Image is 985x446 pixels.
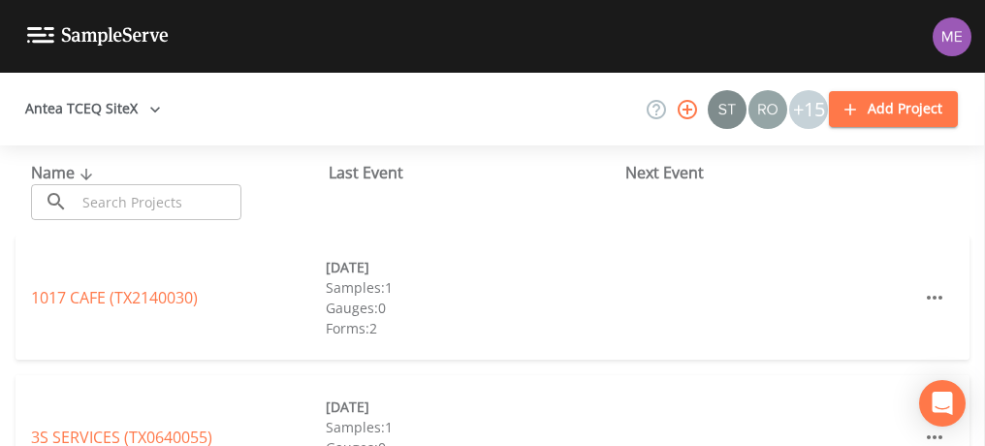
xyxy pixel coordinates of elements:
div: Next Event [625,161,923,184]
div: Samples: 1 [326,277,620,298]
div: [DATE] [326,257,620,277]
a: 1017 CAFE (TX2140030) [31,287,198,308]
img: c0670e89e469b6405363224a5fca805c [708,90,747,129]
input: Search Projects [76,184,241,220]
div: Last Event [329,161,626,184]
span: Name [31,162,98,183]
img: d4d65db7c401dd99d63b7ad86343d265 [933,17,971,56]
div: Gauges: 0 [326,298,620,318]
div: Rodolfo Ramirez [747,90,788,129]
button: Add Project [829,91,958,127]
button: Antea TCEQ SiteX [17,91,169,127]
div: Forms: 2 [326,318,620,338]
img: logo [27,27,169,46]
div: Samples: 1 [326,417,620,437]
div: +15 [789,90,828,129]
div: Stan Porter [707,90,747,129]
div: Open Intercom Messenger [919,380,966,427]
div: [DATE] [326,397,620,417]
img: 7e5c62b91fde3b9fc00588adc1700c9a [748,90,787,129]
